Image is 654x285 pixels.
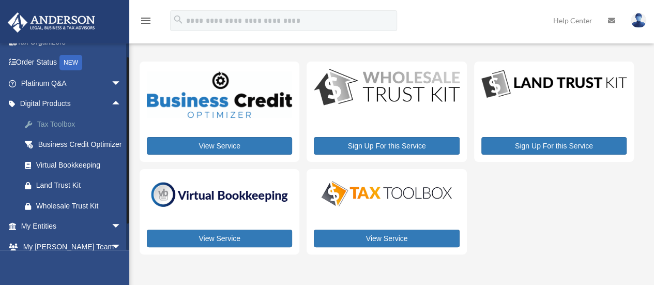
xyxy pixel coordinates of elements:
i: menu [140,14,152,27]
div: Wholesale Trust Kit [36,200,124,213]
a: Sign Up For this Service [481,137,627,155]
a: My Entitiesarrow_drop_down [7,216,137,237]
div: Tax Toolbox [36,118,124,131]
a: menu [140,18,152,27]
a: Digital Productsarrow_drop_up [7,94,137,114]
a: Business Credit Optimizer [14,134,137,155]
span: arrow_drop_up [111,94,132,115]
div: NEW [59,55,82,70]
a: View Service [314,230,459,247]
a: Sign Up For this Service [314,137,459,155]
div: Business Credit Optimizer [36,138,124,151]
i: search [173,14,184,25]
a: My [PERSON_NAME] Teamarrow_drop_down [7,236,137,257]
img: Anderson Advisors Platinum Portal [5,12,98,33]
img: User Pic [631,13,646,28]
div: Land Trust Kit [36,179,124,192]
a: Order StatusNEW [7,52,137,73]
a: Virtual Bookkeeping [14,155,137,175]
a: Land Trust Kit [14,175,137,196]
a: Wholesale Trust Kit [14,196,137,216]
span: arrow_drop_down [111,236,132,258]
div: Virtual Bookkeeping [36,159,124,172]
a: View Service [147,137,292,155]
span: arrow_drop_down [111,216,132,237]
a: Tax Toolbox [14,114,137,134]
img: WS-Trust-Kit-lgo-1.jpg [314,69,459,107]
a: View Service [147,230,292,247]
img: LandTrust_lgo-1.jpg [481,69,627,100]
span: arrow_drop_down [111,73,132,94]
a: Platinum Q&Aarrow_drop_down [7,73,137,94]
